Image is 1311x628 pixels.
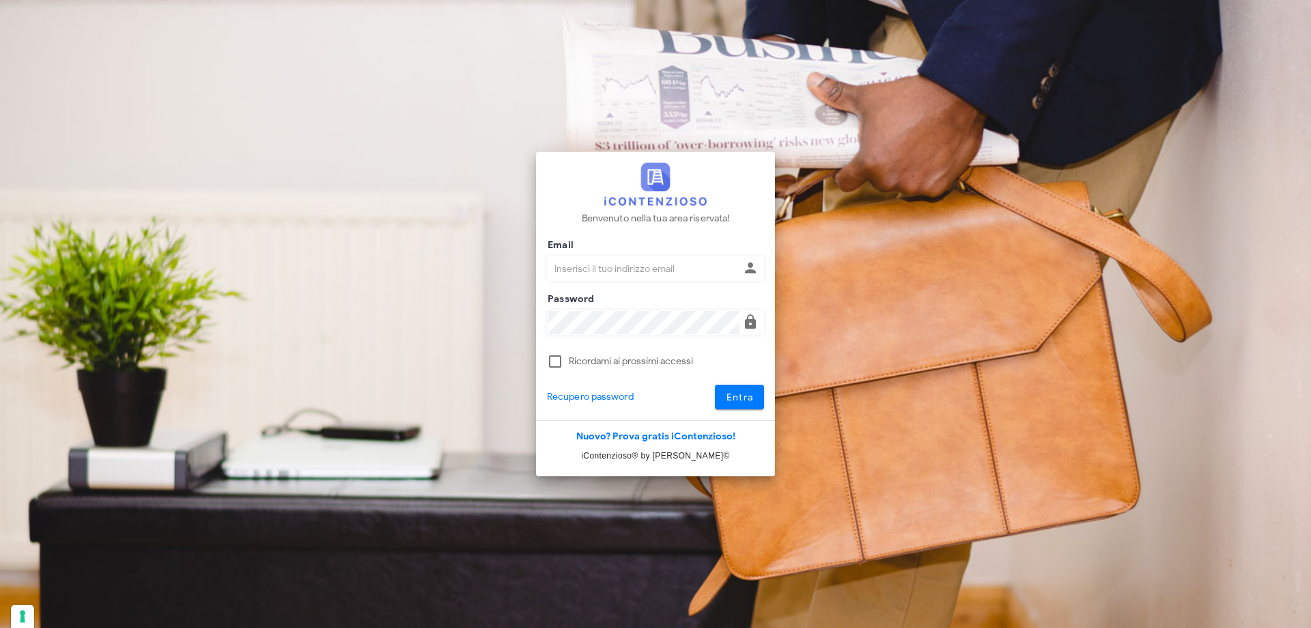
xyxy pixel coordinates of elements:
p: Benvenuto nella tua area riservata! [582,211,730,226]
p: iContenzioso® by [PERSON_NAME]© [536,449,775,463]
button: Le tue preferenze relative al consenso per le tecnologie di tracciamento [11,605,34,628]
a: Nuovo? Prova gratis iContenzioso! [576,431,735,442]
span: Entra [726,392,754,403]
label: Email [544,238,574,252]
label: Ricordami ai prossimi accessi [569,355,764,368]
a: Recupero password [547,390,634,405]
label: Password [544,292,595,306]
input: Inserisci il tuo indirizzo email [548,257,739,280]
button: Entra [715,385,765,409]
